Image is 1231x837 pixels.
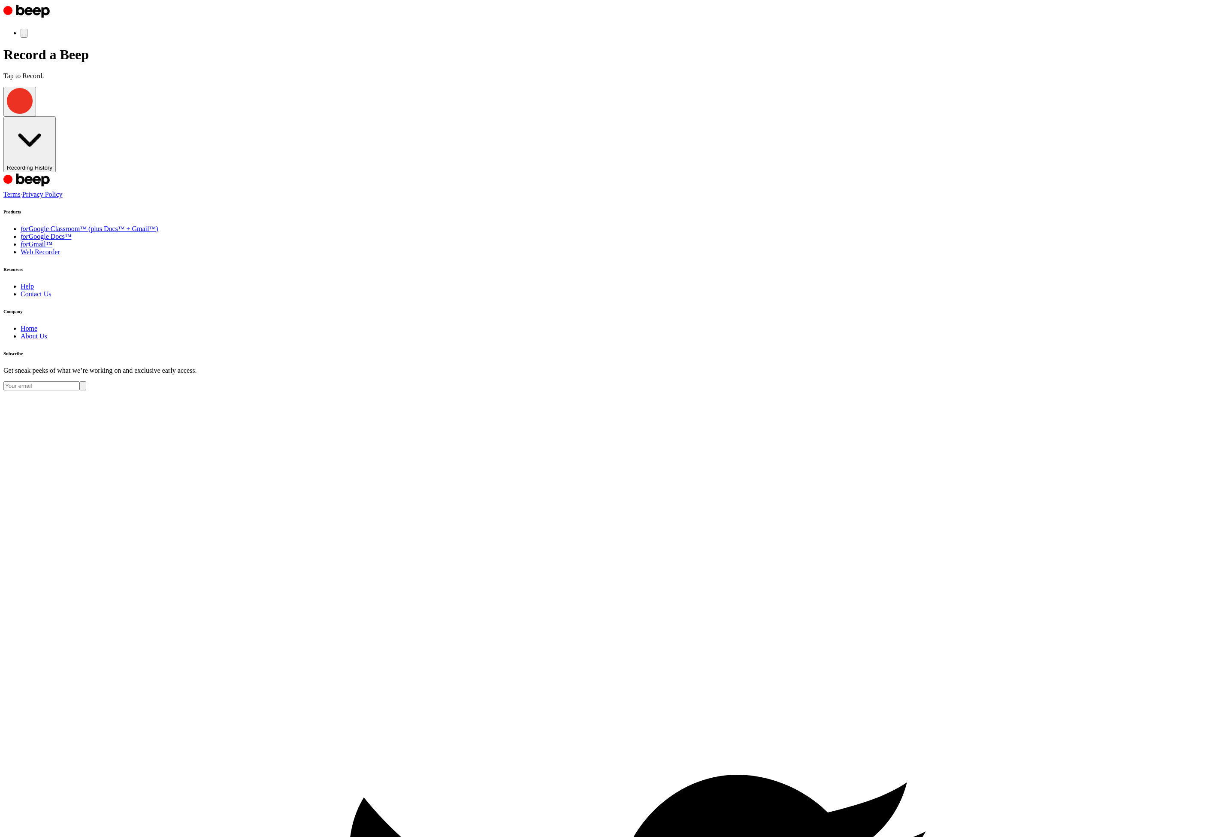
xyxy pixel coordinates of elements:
h6: Resources [3,267,1228,272]
span: Recording History [7,164,52,171]
i: for [21,233,29,240]
h6: Subscribe [3,351,1228,356]
a: Web Recorder [21,248,60,256]
a: forGmail™ [21,240,52,248]
a: Contact Us [21,290,51,298]
a: Privacy Policy [22,191,63,198]
h1: Record a Beep [3,47,1228,63]
div: · [3,191,1228,198]
p: Get sneak peeks of what we’re working on and exclusive early access. [3,367,1228,374]
a: About Us [21,332,47,340]
a: Cruip [3,183,52,190]
a: forGoogle Classroom™ (plus Docs™ + Gmail™) [21,225,158,232]
a: Terms [3,191,21,198]
i: for [21,240,29,248]
a: Help [21,283,34,290]
button: Open menu [21,29,27,38]
a: Beep [3,14,52,21]
button: Beep Logo [3,87,36,116]
a: Home [21,325,37,332]
button: Recording History [3,116,56,172]
img: Beep Logo [7,88,33,114]
button: Subscribe [79,381,86,390]
a: forGoogle Docs™ [21,233,71,240]
p: Tap to Record. [3,72,1228,80]
h6: Products [3,209,1228,214]
h6: Company [3,309,1228,314]
i: for [21,225,29,232]
input: Your email [3,381,79,390]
